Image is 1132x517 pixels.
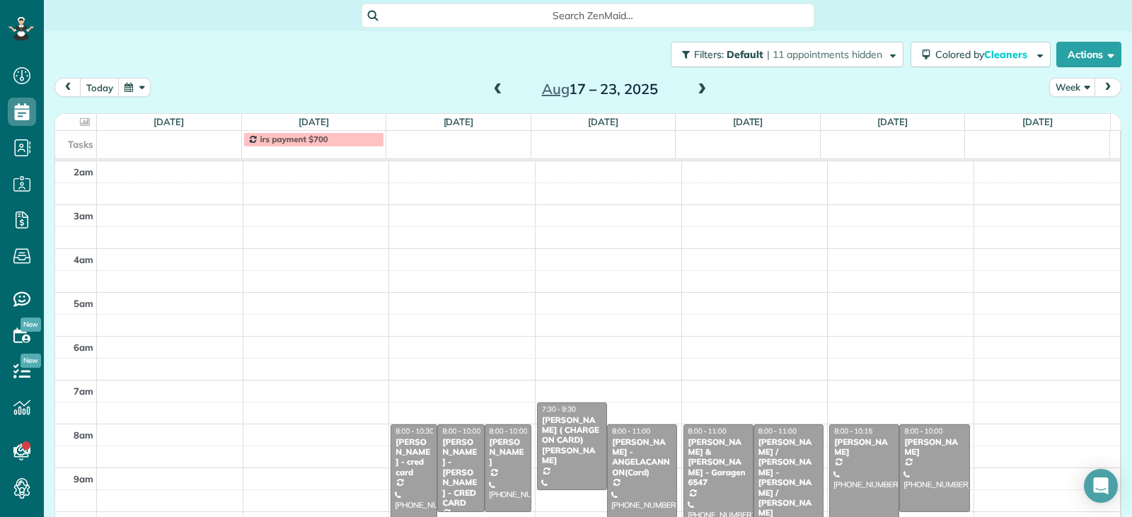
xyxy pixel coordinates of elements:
span: irs payment $700 [260,134,328,144]
span: 4am [74,254,93,265]
span: 9am [74,473,93,484]
span: 3am [74,210,93,221]
div: [PERSON_NAME] & [PERSON_NAME] - Garagen 6547 [688,437,749,488]
button: Actions [1056,42,1121,67]
span: 8:00 - 10:15 [834,426,872,436]
button: Week [1049,78,1096,97]
a: [DATE] [1022,116,1053,127]
button: Filters: Default | 11 appointments hidden [671,42,903,67]
div: [PERSON_NAME] [833,437,895,458]
a: [DATE] [588,116,618,127]
a: [DATE] [877,116,908,127]
span: 8:00 - 10:00 [442,426,480,436]
a: Filters: Default | 11 appointments hidden [664,42,903,67]
div: [PERSON_NAME] -[PERSON_NAME] - CRED CARD [441,437,480,509]
span: | 11 appointments hidden [767,48,882,61]
span: New [21,354,41,368]
button: today [80,78,120,97]
span: 8:00 - 11:00 [688,426,727,436]
div: [PERSON_NAME] - ANGELACANNON(Card) [611,437,673,478]
a: [DATE] [154,116,184,127]
div: [PERSON_NAME] [489,437,527,467]
span: 5am [74,298,93,309]
a: [DATE] [733,116,763,127]
span: Colored by [935,48,1032,61]
span: 8:00 - 10:30 [395,426,434,436]
span: 8:00 - 11:00 [758,426,797,436]
span: 8:00 - 10:00 [904,426,942,436]
div: [PERSON_NAME] [903,437,965,458]
div: [PERSON_NAME] - cred card [395,437,433,478]
span: 2am [74,166,93,178]
span: Default [727,48,764,61]
span: New [21,318,41,332]
button: prev [54,78,81,97]
button: next [1095,78,1121,97]
a: [DATE] [444,116,474,127]
span: 6am [74,342,93,353]
span: Aug [542,80,570,98]
a: [DATE] [299,116,329,127]
span: Filters: [694,48,724,61]
button: Colored byCleaners [911,42,1051,67]
span: 8:00 - 10:00 [490,426,528,436]
span: Cleaners [984,48,1029,61]
h2: 17 – 23, 2025 [512,81,688,97]
span: 8am [74,429,93,441]
div: [PERSON_NAME] ( CHARGE ON CARD) [PERSON_NAME] [541,415,603,466]
div: Open Intercom Messenger [1084,469,1118,503]
span: 7:30 - 9:30 [542,405,576,414]
span: 7am [74,385,93,397]
span: 8:00 - 11:00 [612,426,650,436]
